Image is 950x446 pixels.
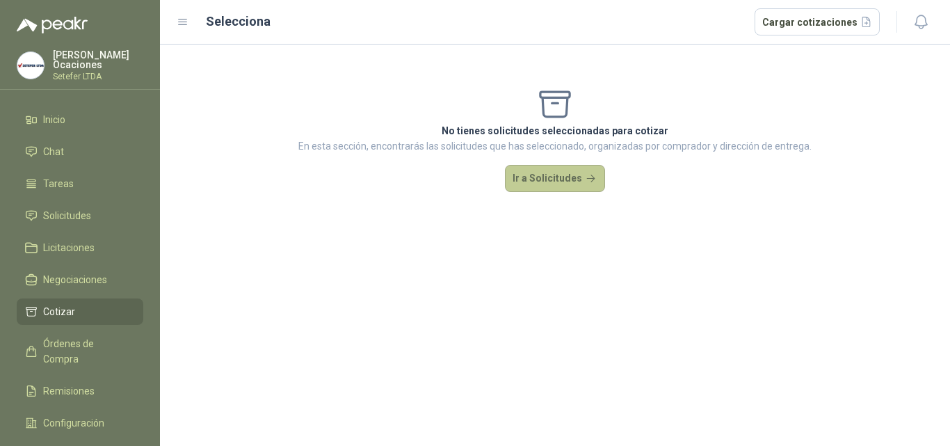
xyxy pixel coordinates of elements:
[43,304,75,319] span: Cotizar
[17,410,143,436] a: Configuración
[17,298,143,325] a: Cotizar
[17,234,143,261] a: Licitaciones
[17,138,143,165] a: Chat
[53,50,143,70] p: [PERSON_NAME] Ocaciones
[43,208,91,223] span: Solicitudes
[43,415,104,431] span: Configuración
[43,272,107,287] span: Negociaciones
[43,176,74,191] span: Tareas
[298,138,812,154] p: En esta sección, encontrarás las solicitudes que has seleccionado, organizadas por comprador y di...
[17,266,143,293] a: Negociaciones
[43,240,95,255] span: Licitaciones
[17,170,143,197] a: Tareas
[17,17,88,33] img: Logo peakr
[43,383,95,399] span: Remisiones
[17,330,143,372] a: Órdenes de Compra
[17,52,44,79] img: Company Logo
[505,165,605,193] button: Ir a Solicitudes
[206,12,271,31] h2: Selecciona
[755,8,880,36] button: Cargar cotizaciones
[17,202,143,229] a: Solicitudes
[43,112,65,127] span: Inicio
[17,106,143,133] a: Inicio
[43,336,130,367] span: Órdenes de Compra
[17,378,143,404] a: Remisiones
[298,123,812,138] p: No tienes solicitudes seleccionadas para cotizar
[53,72,143,81] p: Setefer LTDA
[43,144,64,159] span: Chat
